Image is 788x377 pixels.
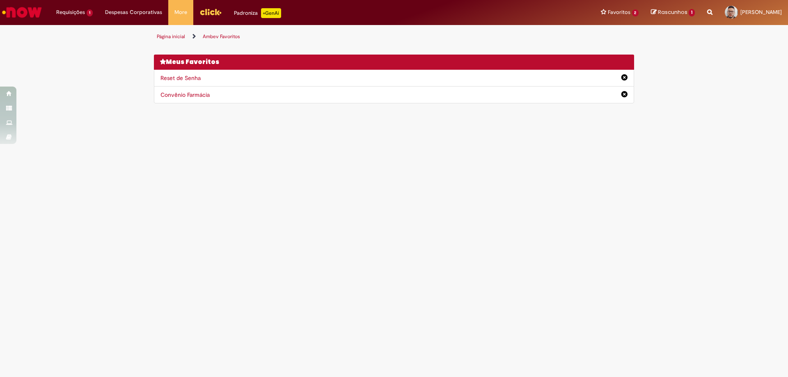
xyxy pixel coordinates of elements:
span: Despesas Corporativas [105,8,162,16]
a: Rascunhos [651,9,695,16]
span: [PERSON_NAME] [740,9,782,16]
span: 1 [87,9,93,16]
span: Requisições [56,8,85,16]
span: Rascunhos [658,8,687,16]
span: 1 [689,9,695,16]
a: Reset de Senha [160,74,201,82]
div: Padroniza [234,8,281,18]
span: 2 [632,9,639,16]
span: Favoritos [608,8,630,16]
img: click_logo_yellow_360x200.png [199,6,222,18]
ul: Trilhas de página [154,29,634,44]
span: Meus Favoritos [166,57,219,66]
a: Convênio Farmácia [160,91,210,98]
span: More [174,8,187,16]
img: ServiceNow [1,4,43,21]
a: Ambev Favoritos [203,33,240,40]
a: Página inicial [157,33,185,40]
p: +GenAi [261,8,281,18]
